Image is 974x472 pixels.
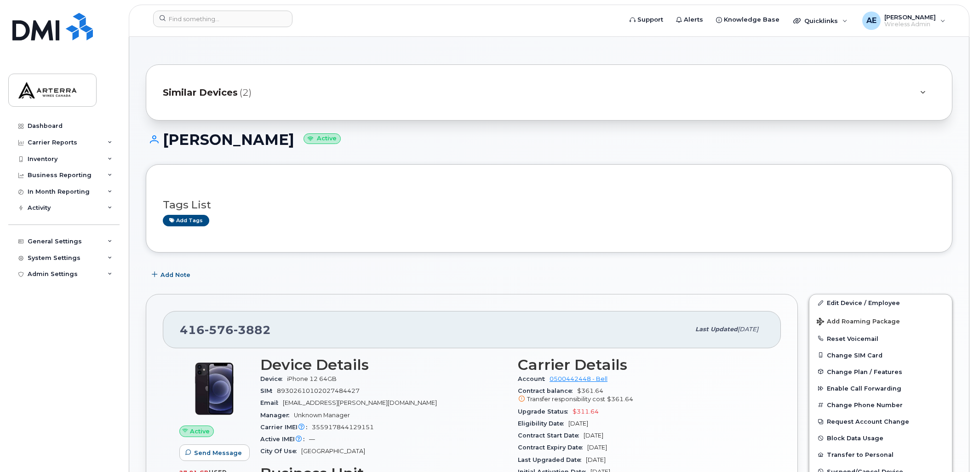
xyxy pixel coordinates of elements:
span: $361.64 [518,387,764,404]
span: Account [518,375,550,382]
span: Contract Start Date [518,432,584,439]
span: 3882 [234,323,271,337]
button: Enable Call Forwarding [809,380,952,397]
span: $361.64 [607,396,633,403]
button: Reset Voicemail [809,330,952,347]
span: Device [260,375,287,382]
span: Active IMEI [260,436,309,443]
h1: [PERSON_NAME] [146,132,952,148]
span: Last Upgraded Date [518,456,586,463]
img: iPhone_12.jpg [187,361,242,416]
span: Transfer responsibility cost [527,396,605,403]
button: Change Plan / Features [809,363,952,380]
span: Upgrade Status [518,408,573,415]
span: Last updated [695,326,738,333]
span: Contract balance [518,387,577,394]
span: 416 [180,323,271,337]
button: Send Message [179,444,250,461]
button: Change Phone Number [809,397,952,413]
span: Manager [260,412,294,419]
span: Active [190,427,210,436]
span: Send Message [194,449,242,457]
h3: Tags List [163,199,935,211]
span: 576 [205,323,234,337]
span: 355917844129151 [312,424,374,431]
span: Carrier IMEI [260,424,312,431]
button: Block Data Usage [809,430,952,446]
span: Contract Expiry Date [518,444,587,451]
span: iPhone 12 64GB [287,375,337,382]
a: 0500442448 - Bell [550,375,607,382]
h3: Device Details [260,357,507,373]
span: Enable Call Forwarding [827,385,901,392]
span: [DATE] [586,456,606,463]
a: Add tags [163,215,209,226]
span: Similar Devices [163,86,238,99]
span: [DATE] [568,420,588,427]
button: Request Account Change [809,413,952,430]
a: Edit Device / Employee [809,294,952,311]
span: [GEOGRAPHIC_DATA] [301,448,365,455]
span: Add Note [160,271,190,279]
button: Change SIM Card [809,347,952,363]
span: City Of Use [260,448,301,455]
span: Add Roaming Package [817,318,900,327]
span: [DATE] [584,432,603,439]
button: Transfer to Personal [809,446,952,463]
button: Add Note [146,266,198,283]
span: Email [260,399,283,406]
button: Add Roaming Package [809,311,952,330]
span: Change Plan / Features [827,368,902,375]
span: [DATE] [587,444,607,451]
span: $311.64 [573,408,599,415]
span: Unknown Manager [294,412,350,419]
span: [EMAIL_ADDRESS][PERSON_NAME][DOMAIN_NAME] [283,399,437,406]
span: 89302610102027484427 [277,387,360,394]
span: SIM [260,387,277,394]
small: Active [304,133,341,144]
h3: Carrier Details [518,357,764,373]
span: — [309,436,315,443]
span: (2) [240,86,252,99]
span: Eligibility Date [518,420,568,427]
span: [DATE] [738,326,758,333]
